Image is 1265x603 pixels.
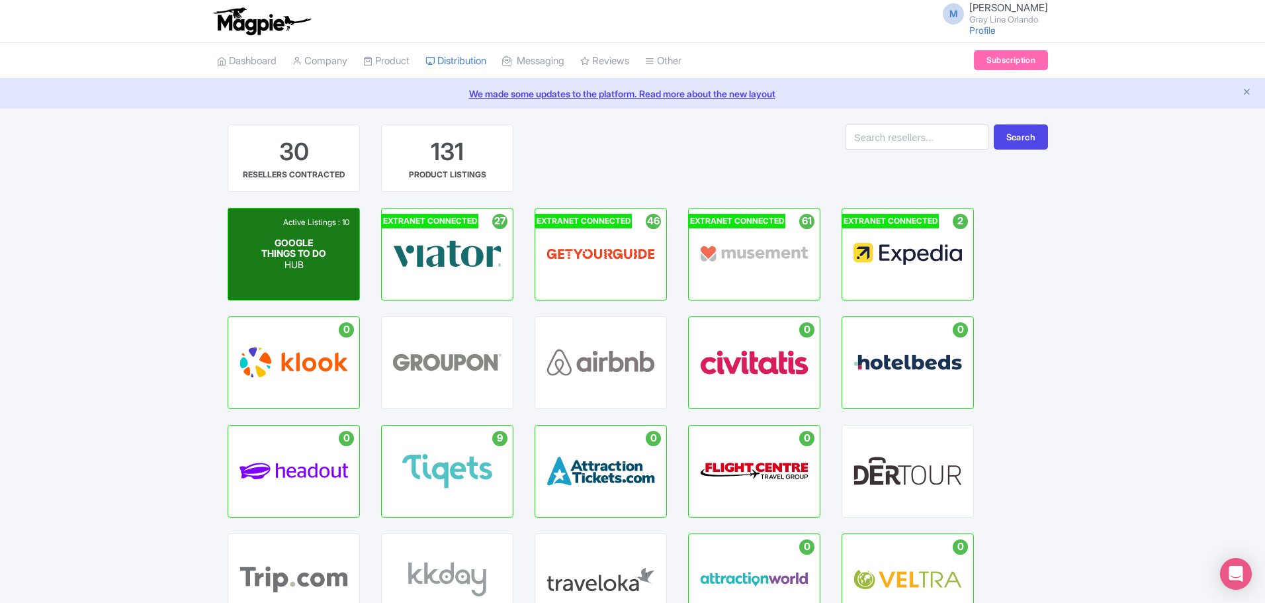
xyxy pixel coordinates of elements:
[535,208,667,301] a: EXTRANET CONNECTED 46
[431,136,464,169] div: 131
[425,43,486,79] a: Distribution
[580,43,629,79] a: Reviews
[842,208,974,301] a: EXTRANET CONNECTED 2
[363,43,410,79] a: Product
[228,208,360,301] a: 10 Active Listings : 10 GOOGLE THINGS TO DO HUB
[645,43,681,79] a: Other
[381,208,513,301] a: EXTRANET CONNECTED 27
[846,124,988,150] input: Search resellers...
[1242,85,1252,101] button: Close announcement
[502,43,564,79] a: Messaging
[688,208,820,301] a: EXTRANET CONNECTED 61
[261,236,326,259] span: GOOGLE THINGS TO DO
[1220,558,1252,590] div: Open Intercom Messenger
[974,50,1048,70] a: Subscription
[243,169,345,181] div: RESELLERS CONTRACTED
[969,15,1048,24] small: Gray Line Orlando
[935,3,1048,24] a: M [PERSON_NAME] Gray Line Orlando
[943,3,964,24] span: M
[8,87,1257,101] a: We made some updates to the platform. Read more about the new layout
[688,316,820,409] a: 0
[381,425,513,518] a: 9
[279,136,309,169] div: 30
[261,259,327,271] p: HUB
[280,216,353,228] div: Active Listings : 10
[409,169,486,181] div: PRODUCT LISTINGS
[217,43,277,79] a: Dashboard
[228,425,360,518] a: 0
[228,124,360,192] a: 30 RESELLERS CONTRACTED
[969,1,1048,14] span: [PERSON_NAME]
[381,124,513,192] a: 131 PRODUCT LISTINGS
[228,316,360,409] a: 0
[994,124,1048,150] button: Search
[842,316,974,409] a: 0
[969,24,996,36] a: Profile
[688,425,820,518] a: 0
[210,7,313,36] img: logo-ab69f6fb50320c5b225c76a69d11143b.png
[535,425,667,518] a: 0
[292,43,347,79] a: Company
